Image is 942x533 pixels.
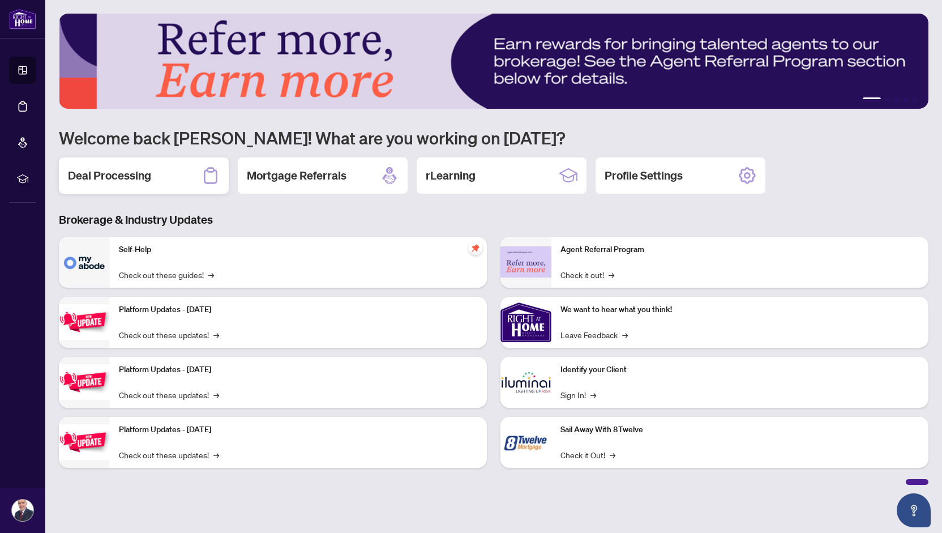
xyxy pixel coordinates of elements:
button: 4 [904,97,908,102]
h2: Mortgage Referrals [247,168,346,184]
img: Identify your Client [500,357,551,408]
p: We want to hear what you think! [560,304,919,316]
a: Sign In!→ [560,389,596,401]
img: Agent Referral Program [500,246,551,278]
a: Check it out!→ [560,268,614,281]
span: → [208,268,214,281]
span: → [213,329,219,341]
img: Platform Updates - July 21, 2025 [59,304,110,340]
p: Sail Away With 8Twelve [560,424,919,436]
a: Check it Out!→ [560,449,615,461]
h2: Deal Processing [68,168,151,184]
p: Platform Updates - [DATE] [119,364,478,376]
img: Platform Updates - June 23, 2025 [59,424,110,460]
img: logo [9,8,36,29]
h3: Brokerage & Industry Updates [59,212,928,228]
span: pushpin [469,241,482,255]
a: Check out these updates!→ [119,329,219,341]
span: → [622,329,628,341]
a: Check out these updates!→ [119,389,219,401]
button: 2 [885,97,890,102]
p: Self-Help [119,244,478,256]
img: Profile Icon [12,500,33,521]
a: Leave Feedback→ [560,329,628,341]
p: Platform Updates - [DATE] [119,424,478,436]
button: 1 [863,97,881,102]
a: Check out these updates!→ [119,449,219,461]
button: 3 [894,97,899,102]
button: 5 [913,97,917,102]
span: → [213,449,219,461]
h2: rLearning [426,168,476,184]
p: Identify your Client [560,364,919,376]
img: We want to hear what you think! [500,297,551,348]
img: Sail Away With 8Twelve [500,417,551,468]
span: → [610,449,615,461]
img: Slide 0 [59,14,928,109]
span: → [213,389,219,401]
button: Open asap [897,493,931,527]
img: Platform Updates - July 8, 2025 [59,364,110,400]
span: → [609,268,614,281]
p: Agent Referral Program [560,244,919,256]
a: Check out these guides!→ [119,268,214,281]
img: Self-Help [59,237,110,288]
p: Platform Updates - [DATE] [119,304,478,316]
span: → [590,389,596,401]
h2: Profile Settings [605,168,683,184]
h1: Welcome back [PERSON_NAME]! What are you working on [DATE]? [59,127,928,148]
